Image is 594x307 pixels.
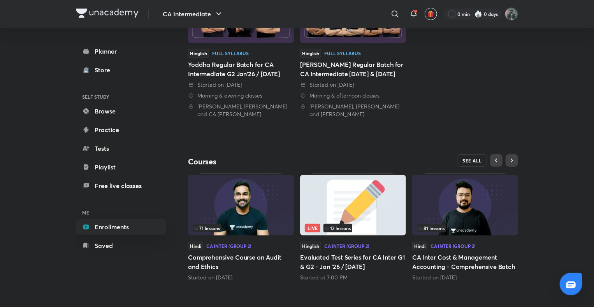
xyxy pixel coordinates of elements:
[427,10,434,17] img: avatar
[412,175,518,235] img: Thumbnail
[76,9,139,20] a: Company Logo
[305,224,401,232] div: infocontainer
[300,92,406,99] div: Morning & afternoon classes
[324,244,369,248] div: CA Inter (Group 2)
[300,60,406,78] div: [PERSON_NAME] Regular Batch for CA Intermediate [DATE] & [DATE]
[300,253,406,271] h5: Evaluated Test Series for CA Inter G1 & G2 - Jan '26 / [DATE]
[76,44,166,59] a: Planner
[76,206,166,219] h6: ME
[194,226,220,230] span: 71 lessons
[188,175,294,235] img: Thumbnail
[76,159,166,175] a: Playlist
[206,244,251,248] div: CA Inter (Group 2)
[463,158,482,163] span: SEE ALL
[412,173,518,281] div: CA Inter Cost & Management Accounting - Comprehensive Batch
[300,49,321,58] span: Hinglish
[505,7,518,21] img: Harsh Raj
[474,10,482,18] img: streak
[193,224,289,232] div: infocontainer
[300,274,406,281] div: Started at 7:00 PM
[188,157,353,167] h4: Courses
[193,224,289,232] div: left
[188,103,294,118] div: Aditya Sharma, Shantam Gupta and CA Kishan Kumar
[158,6,228,22] button: CA Intermediate
[76,62,166,78] a: Store
[188,92,294,99] div: Morning & evening classes
[431,244,476,248] div: CA Inter (Group 2)
[325,226,351,230] span: 12 lessons
[188,173,294,281] div: Comprehensive Course on Audit and Ethics
[417,224,513,232] div: left
[76,122,166,138] a: Practice
[300,175,406,235] img: Thumbnail
[95,65,115,75] div: Store
[418,226,445,230] span: 81 lessons
[305,224,401,232] div: left
[458,154,487,167] button: SEE ALL
[76,238,166,253] a: Saved
[76,141,166,156] a: Tests
[300,242,321,250] span: Hinglish
[300,103,406,118] div: Nakul Katheria, Ankit Oberoi and Arvind Tuli
[188,60,294,78] div: Yoddha Regular Batch for CA Intermediate G2 Jan'26 / [DATE]
[212,51,249,56] div: Full Syllabus
[412,242,427,250] span: Hindi
[425,8,437,20] button: avatar
[76,219,166,235] a: Enrollments
[193,224,289,232] div: infosection
[412,274,518,281] div: Started on Jul 15
[76,90,166,103] h6: SELF STUDY
[76,178,166,194] a: Free live classes
[417,224,513,232] div: infocontainer
[417,224,513,232] div: infosection
[188,253,294,271] h5: Comprehensive Course on Audit and Ethics
[324,51,361,56] div: Full Syllabus
[305,224,401,232] div: infosection
[188,81,294,89] div: Started on 15 Jul 2025
[188,242,203,250] span: Hindi
[412,253,518,271] h5: CA Inter Cost & Management Accounting - Comprehensive Batch
[188,49,209,58] span: Hinglish
[305,224,320,232] span: Live
[188,274,294,281] div: Started on Jul 18
[300,173,406,281] div: Evaluated Test Series for CA Inter G1 & G2 - Jan '26 / May '26
[300,81,406,89] div: Started on 12 Mar 2025
[76,103,166,119] a: Browse
[76,9,139,18] img: Company Logo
